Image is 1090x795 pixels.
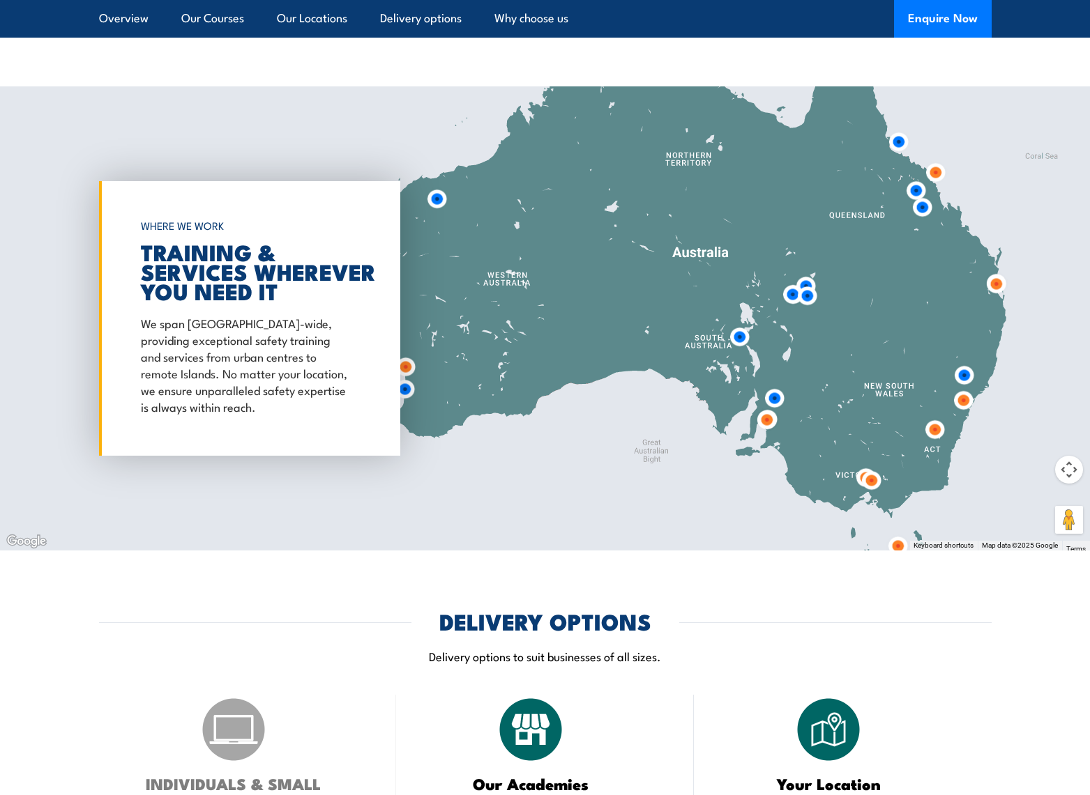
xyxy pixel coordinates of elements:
[3,532,50,550] a: Open this area in Google Maps (opens a new window)
[141,314,351,415] p: We span [GEOGRAPHIC_DATA]-wide, providing exceptional safety training and services from urban cen...
[141,242,351,300] h2: TRAINING & SERVICES WHEREVER YOU NEED IT
[914,541,974,550] button: Keyboard shortcuts
[1055,456,1083,484] button: Map camera controls
[141,213,351,238] h6: WHERE WE WORK
[439,611,651,631] h2: DELIVERY OPTIONS
[982,541,1058,549] span: Map data ©2025 Google
[1066,545,1086,553] a: Terms (opens in new tab)
[729,775,929,792] h3: Your Location
[1055,506,1083,534] button: Drag Pegman onto the map to open Street View
[99,648,992,664] p: Delivery options to suit businesses of all sizes.
[3,532,50,550] img: Google
[431,775,631,792] h3: Our Academies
